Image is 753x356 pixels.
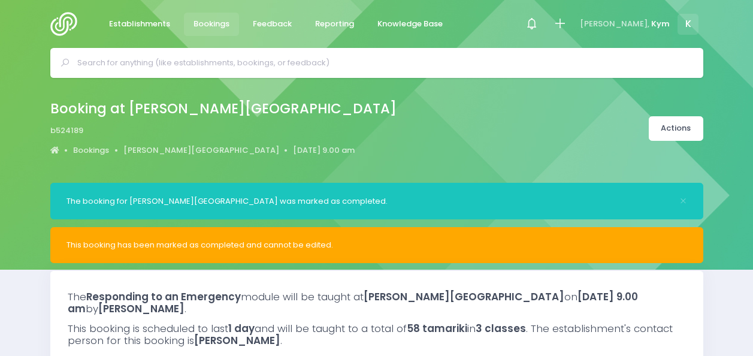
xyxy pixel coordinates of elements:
[50,101,397,117] h2: Booking at [PERSON_NAME][GEOGRAPHIC_DATA]
[99,13,180,36] a: Establishments
[476,321,526,336] strong: 3 classes
[253,18,292,30] span: Feedback
[109,18,170,30] span: Establishments
[306,13,364,36] a: Reporting
[651,18,670,30] span: Kym
[649,116,703,141] a: Actions
[66,195,672,207] div: The booking for [PERSON_NAME][GEOGRAPHIC_DATA] was marked as completed.
[68,291,686,315] h3: The module will be taught at on by .
[364,289,564,304] strong: [PERSON_NAME][GEOGRAPHIC_DATA]
[293,144,355,156] a: [DATE] 9.00 am
[679,197,687,205] button: Close
[194,333,280,348] strong: [PERSON_NAME]
[678,14,698,35] span: K
[68,289,638,316] strong: [DATE] 9.00 am
[315,18,354,30] span: Reporting
[193,18,229,30] span: Bookings
[407,321,467,336] strong: 58 tamariki
[50,12,84,36] img: Logo
[377,18,443,30] span: Knowledge Base
[73,144,109,156] a: Bookings
[228,321,255,336] strong: 1 day
[580,18,649,30] span: [PERSON_NAME],
[243,13,302,36] a: Feedback
[77,54,687,72] input: Search for anything (like establishments, bookings, or feedback)
[68,322,686,347] h3: This booking is scheduled to last and will be taught to a total of in . The establishment's conta...
[66,239,687,251] div: This booking has been marked as completed and cannot be edited.
[123,144,279,156] a: [PERSON_NAME][GEOGRAPHIC_DATA]
[50,125,83,137] span: b524189
[368,13,453,36] a: Knowledge Base
[86,289,241,304] strong: Responding to an Emergency
[184,13,240,36] a: Bookings
[98,301,185,316] strong: [PERSON_NAME]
